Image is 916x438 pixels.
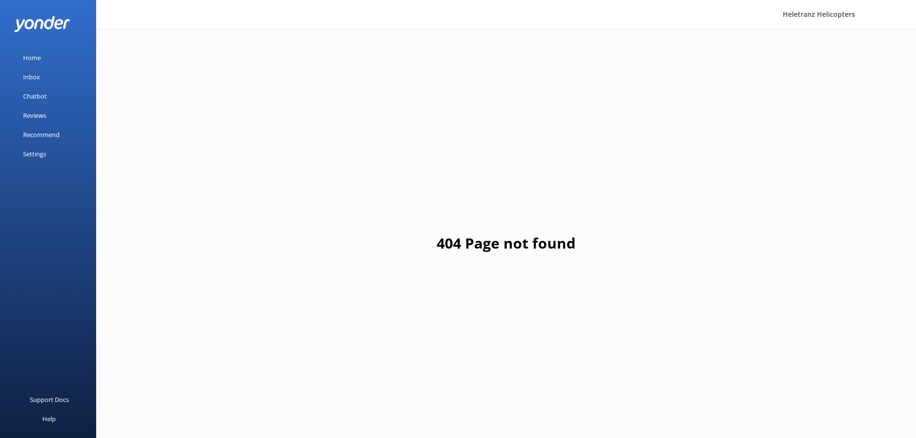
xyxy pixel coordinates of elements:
div: Recommend [23,125,60,144]
h1: 404 Page not found [437,232,576,255]
div: Chatbot [23,87,47,106]
div: Support Docs [30,390,69,409]
div: Reviews [23,106,46,125]
div: Inbox [23,67,40,87]
div: Home [23,48,41,67]
img: yonder-white-logo.png [14,16,70,32]
div: Help [42,409,56,428]
div: Settings [23,144,46,163]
